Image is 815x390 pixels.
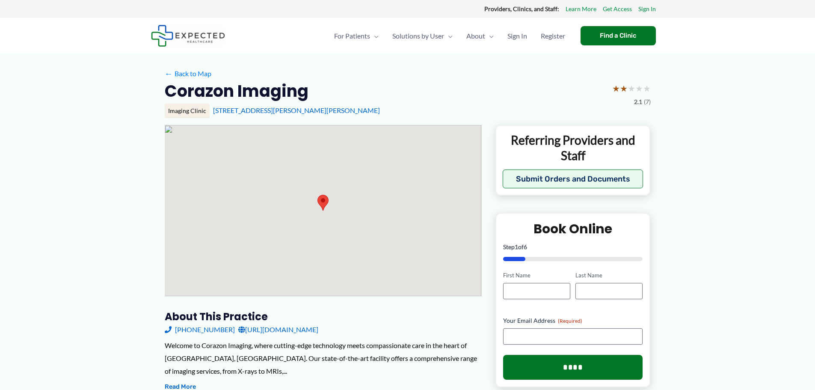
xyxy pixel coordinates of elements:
[327,21,572,51] nav: Primary Site Navigation
[503,244,643,250] p: Step of
[165,310,482,323] h3: About this practice
[558,318,582,324] span: (Required)
[635,80,643,96] span: ★
[643,80,651,96] span: ★
[503,170,643,188] button: Submit Orders and Documents
[392,21,444,51] span: Solutions by User
[581,26,656,45] a: Find a Clinic
[165,69,173,77] span: ←
[541,21,565,51] span: Register
[566,3,596,15] a: Learn More
[165,80,308,101] h2: Corazon Imaging
[334,21,370,51] span: For Patients
[524,243,527,250] span: 6
[238,323,318,336] a: [URL][DOMAIN_NAME]
[165,104,210,118] div: Imaging Clinic
[459,21,501,51] a: AboutMenu Toggle
[634,96,642,107] span: 2.1
[575,271,643,280] label: Last Name
[515,243,518,250] span: 1
[466,21,485,51] span: About
[484,5,559,12] strong: Providers, Clinics, and Staff:
[385,21,459,51] a: Solutions by UserMenu Toggle
[612,80,620,96] span: ★
[503,132,643,164] p: Referring Providers and Staff
[603,3,632,15] a: Get Access
[444,21,453,51] span: Menu Toggle
[370,21,379,51] span: Menu Toggle
[503,220,643,237] h2: Book Online
[503,316,643,325] label: Your Email Address
[628,80,635,96] span: ★
[213,106,380,114] a: [STREET_ADDRESS][PERSON_NAME][PERSON_NAME]
[534,21,572,51] a: Register
[151,25,225,47] img: Expected Healthcare Logo - side, dark font, small
[485,21,494,51] span: Menu Toggle
[165,339,482,377] div: Welcome to Corazon Imaging, where cutting-edge technology meets compassionate care in the heart o...
[501,21,534,51] a: Sign In
[503,271,570,280] label: First Name
[165,67,211,80] a: ←Back to Map
[644,96,651,107] span: (7)
[620,80,628,96] span: ★
[638,3,656,15] a: Sign In
[507,21,527,51] span: Sign In
[165,323,235,336] a: [PHONE_NUMBER]
[327,21,385,51] a: For PatientsMenu Toggle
